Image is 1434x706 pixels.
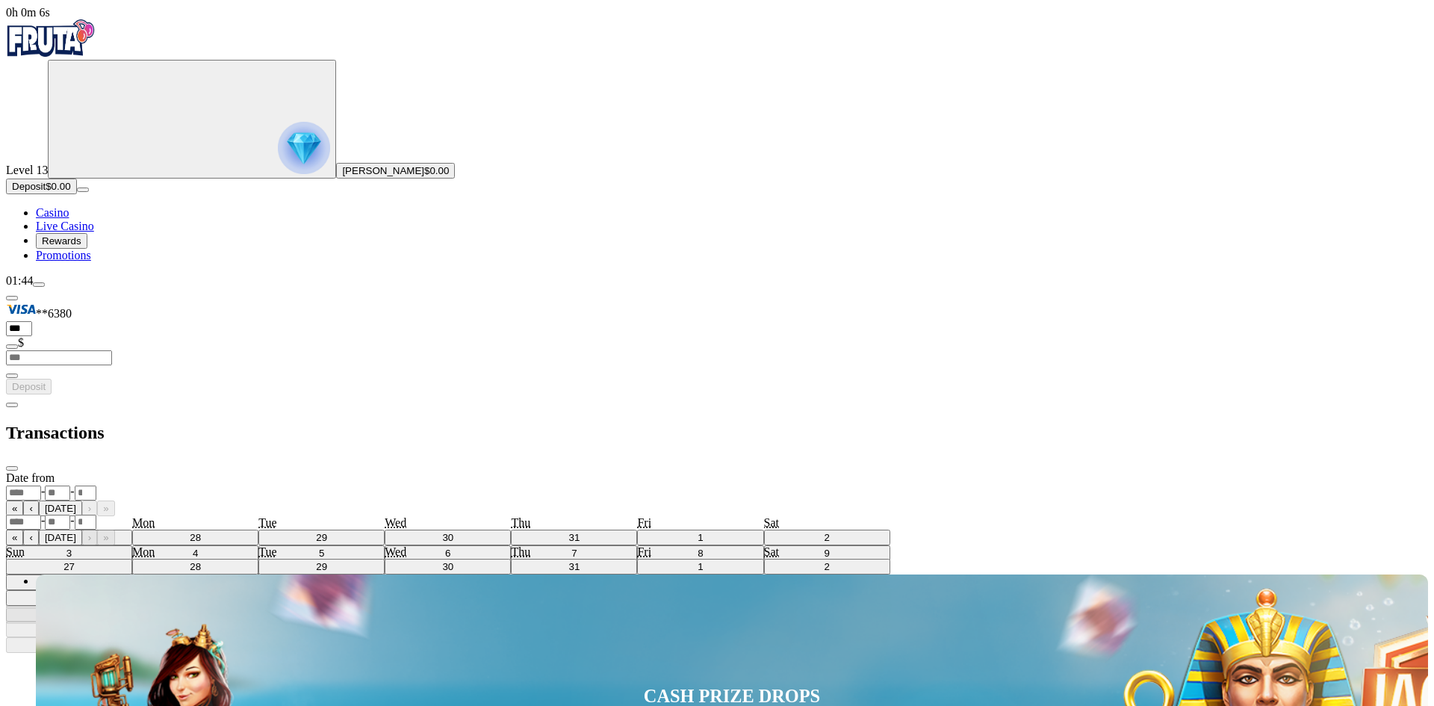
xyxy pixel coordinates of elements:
abbr: July 29, 2025 [316,561,327,572]
abbr: Monday [132,545,155,558]
button: eye icon [6,374,18,378]
nav: Main menu [6,206,1428,262]
button: August 2, 2025 [764,559,890,575]
abbr: Tuesday [258,545,276,558]
button: » [97,530,114,545]
button: Hide quick deposit form [6,296,18,300]
abbr: Wednesday [385,545,406,558]
span: Date from [6,471,55,484]
button: » [97,501,114,516]
abbr: Saturday [764,545,779,558]
img: reward progress [278,122,330,174]
span: - [70,514,74,527]
span: user session time [6,6,50,19]
button: « [6,530,23,545]
span: Level 13 [6,164,48,176]
button: Deposit [6,379,52,394]
button: [DATE] [39,530,82,545]
button: eye icon [6,344,18,349]
abbr: July 27, 2025 [63,561,75,572]
span: - [41,514,45,527]
abbr: Sunday [6,545,25,558]
span: [DATE] [45,532,76,543]
abbr: Thursday [511,545,530,558]
abbr: August 2, 2025 [824,561,829,572]
abbr: July 31, 2025 [569,561,580,572]
button: › [82,501,97,516]
abbr: Friday [637,545,651,558]
button: close [6,466,18,471]
img: Visa [6,301,36,318]
abbr: August 1, 2025 [698,561,703,572]
span: - [70,485,74,498]
button: August 1, 2025 [637,559,763,575]
button: July 30, 2025 [385,559,511,575]
button: ‹ [23,501,38,516]
span: 01:44 [6,274,33,287]
a: Casino [36,206,69,219]
button: chevron-left icon [6,403,18,407]
button: July 27, 2025 [6,559,132,575]
button: July 31, 2025 [511,559,637,575]
button: › [82,530,97,545]
button: menu [77,188,89,192]
abbr: July 30, 2025 [442,561,453,572]
a: Fruta [6,46,96,59]
button: July 28, 2025 [132,559,258,575]
button: Depositplus icon$0.00 [6,179,77,194]
abbr: July 28, 2025 [190,561,201,572]
img: Fruta [6,19,96,57]
button: [PERSON_NAME]$0.00 [336,163,455,179]
a: Live Casino [36,220,94,232]
button: ‹ [23,530,38,545]
span: $0.00 [46,181,70,192]
button: July 29, 2025 [258,559,385,575]
h2: Transactions [6,423,1428,443]
nav: Primary [6,19,1428,262]
button: Rewards [36,233,87,249]
span: - [41,485,45,498]
span: [PERSON_NAME] [342,165,424,176]
span: [DATE] [45,503,76,514]
button: reward progress [48,60,336,179]
a: Promotions [36,249,91,261]
span: $ [18,336,24,349]
button: menu [33,282,45,287]
span: Deposit [12,381,46,392]
span: Deposit [12,181,46,192]
span: Rewards [42,235,81,247]
button: [DATE] [39,501,82,516]
button: « [6,501,23,516]
span: $0.00 [424,165,449,176]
